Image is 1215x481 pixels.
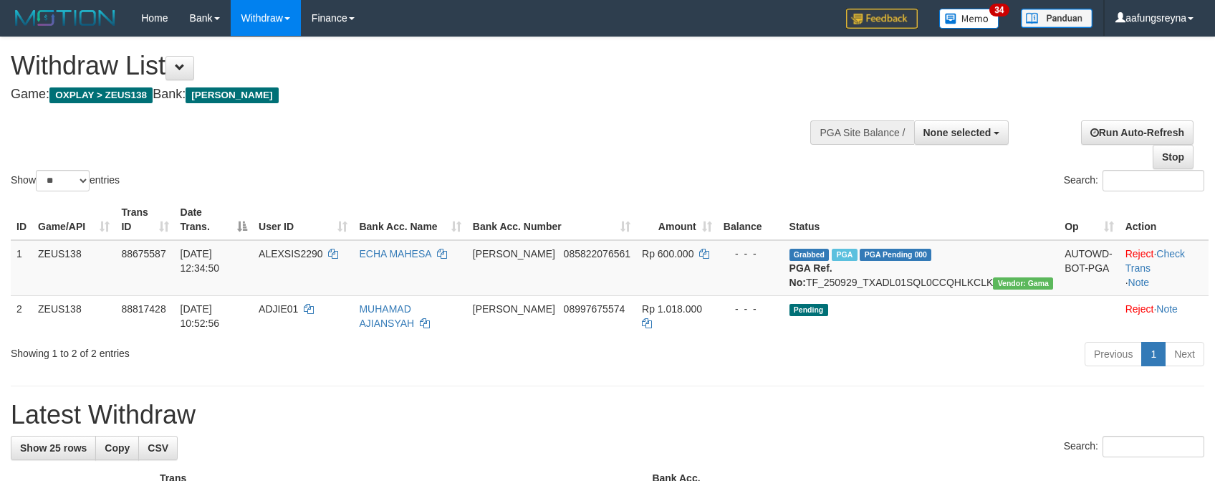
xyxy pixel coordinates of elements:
[1120,240,1209,296] td: · ·
[353,199,466,240] th: Bank Acc. Name: activate to sort column ascending
[1059,240,1120,296] td: AUTOWD-BOT-PGA
[20,442,87,454] span: Show 25 rows
[718,199,784,240] th: Balance
[11,52,796,80] h1: Withdraw List
[473,303,555,315] span: [PERSON_NAME]
[1141,342,1166,366] a: 1
[259,248,323,259] span: ALEXSIS2290
[36,170,90,191] select: Showentries
[846,9,918,29] img: Feedback.jpg
[789,304,828,316] span: Pending
[359,248,431,259] a: ECHA MAHESA
[1128,277,1150,288] a: Note
[1153,145,1194,169] a: Stop
[11,7,120,29] img: MOTION_logo.png
[923,127,991,138] span: None selected
[11,401,1204,429] h1: Latest Withdraw
[473,248,555,259] span: [PERSON_NAME]
[11,240,32,296] td: 1
[642,248,693,259] span: Rp 600.000
[32,295,115,336] td: ZEUS138
[359,303,414,329] a: MUHAMAD AJIANSYAH
[1064,436,1204,457] label: Search:
[789,262,832,288] b: PGA Ref. No:
[121,248,165,259] span: 88675587
[860,249,931,261] span: PGA Pending
[724,302,778,316] div: - - -
[11,87,796,102] h4: Game: Bank:
[1064,170,1204,191] label: Search:
[253,199,353,240] th: User ID: activate to sort column ascending
[121,303,165,315] span: 88817428
[138,436,178,460] a: CSV
[148,442,168,454] span: CSV
[1156,303,1178,315] a: Note
[724,247,778,261] div: - - -
[789,249,830,261] span: Grabbed
[1125,248,1154,259] a: Reject
[1120,199,1209,240] th: Action
[1103,436,1204,457] input: Search:
[181,303,220,329] span: [DATE] 10:52:56
[11,340,496,361] div: Showing 1 to 2 of 2 entries
[1125,303,1154,315] a: Reject
[467,199,636,240] th: Bank Acc. Number: activate to sort column ascending
[989,4,1009,16] span: 34
[1165,342,1204,366] a: Next
[11,436,96,460] a: Show 25 rows
[832,249,857,261] span: Marked by aafpengsreynich
[1125,248,1185,274] a: Check Trans
[564,303,625,315] span: Copy 08997675574 to clipboard
[993,277,1053,290] span: Vendor URL: https://trx31.1velocity.biz
[939,9,999,29] img: Button%20Memo.svg
[259,303,298,315] span: ADJIE01
[95,436,139,460] a: Copy
[49,87,153,103] span: OXPLAY > ZEUS138
[1103,170,1204,191] input: Search:
[1081,120,1194,145] a: Run Auto-Refresh
[186,87,278,103] span: [PERSON_NAME]
[32,240,115,296] td: ZEUS138
[1085,342,1142,366] a: Previous
[32,199,115,240] th: Game/API: activate to sort column ascending
[1059,199,1120,240] th: Op: activate to sort column ascending
[181,248,220,274] span: [DATE] 12:34:50
[642,303,702,315] span: Rp 1.018.000
[784,199,1060,240] th: Status
[1120,295,1209,336] td: ·
[810,120,913,145] div: PGA Site Balance /
[636,199,718,240] th: Amount: activate to sort column ascending
[175,199,254,240] th: Date Trans.: activate to sort column descending
[11,199,32,240] th: ID
[784,240,1060,296] td: TF_250929_TXADL01SQL0CCQHLKCLK
[11,295,32,336] td: 2
[1021,9,1092,28] img: panduan.png
[11,170,120,191] label: Show entries
[115,199,174,240] th: Trans ID: activate to sort column ascending
[914,120,1009,145] button: None selected
[105,442,130,454] span: Copy
[564,248,630,259] span: Copy 085822076561 to clipboard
